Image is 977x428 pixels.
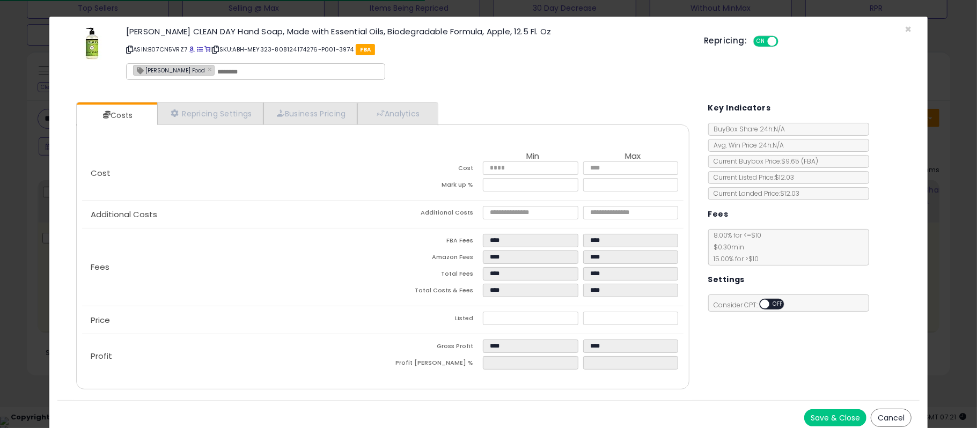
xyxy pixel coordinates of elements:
[704,36,747,45] h5: Repricing:
[383,250,483,267] td: Amazon Fees
[189,45,195,54] a: BuyBox page
[709,124,785,134] span: BuyBox Share 24h: N/A
[777,37,794,46] span: OFF
[356,44,376,55] span: FBA
[583,152,684,161] th: Max
[709,141,784,150] span: Avg. Win Price 24h: N/A
[905,21,912,37] span: ×
[77,105,156,126] a: Costs
[82,210,383,219] p: Additional Costs
[134,65,205,75] span: [PERSON_NAME] Food
[804,409,866,426] button: Save & Close
[708,208,729,221] h5: Fees
[82,352,383,360] p: Profit
[76,27,108,60] img: 41A91GHwDOL._SL60_.jpg
[709,189,800,198] span: Current Landed Price: $12.03
[708,273,745,286] h5: Settings
[208,64,214,74] a: ×
[383,312,483,328] td: Listed
[782,157,819,166] span: $9.65
[709,300,798,309] span: Consider CPT:
[197,45,203,54] a: All offer listings
[126,41,688,58] p: ASIN: B07CN5VRZ7 | SKU: ABH-MEY323-808124174276-P001-3974
[383,284,483,300] td: Total Costs & Fees
[383,340,483,356] td: Gross Profit
[383,206,483,223] td: Additional Costs
[204,45,210,54] a: Your listing only
[483,152,583,161] th: Min
[769,300,787,309] span: OFF
[383,267,483,284] td: Total Fees
[126,27,688,35] h3: [PERSON_NAME] CLEAN DAY Hand Soap, Made with Essential Oils, Biodegradable Formula, Apple, 12.5 F...
[802,157,819,166] span: ( FBA )
[383,161,483,178] td: Cost
[82,316,383,324] p: Price
[709,254,759,263] span: 15.00 % for > $10
[709,242,745,252] span: $0.30 min
[383,234,483,250] td: FBA Fees
[709,173,795,182] span: Current Listed Price: $12.03
[82,169,383,178] p: Cost
[157,102,263,124] a: Repricing Settings
[357,102,437,124] a: Analytics
[383,356,483,373] td: Profit [PERSON_NAME] %
[871,409,912,427] button: Cancel
[263,102,357,124] a: Business Pricing
[709,157,819,166] span: Current Buybox Price:
[709,231,762,263] span: 8.00 % for <= $10
[708,101,771,115] h5: Key Indicators
[754,37,768,46] span: ON
[383,178,483,195] td: Mark up %
[82,263,383,271] p: Fees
